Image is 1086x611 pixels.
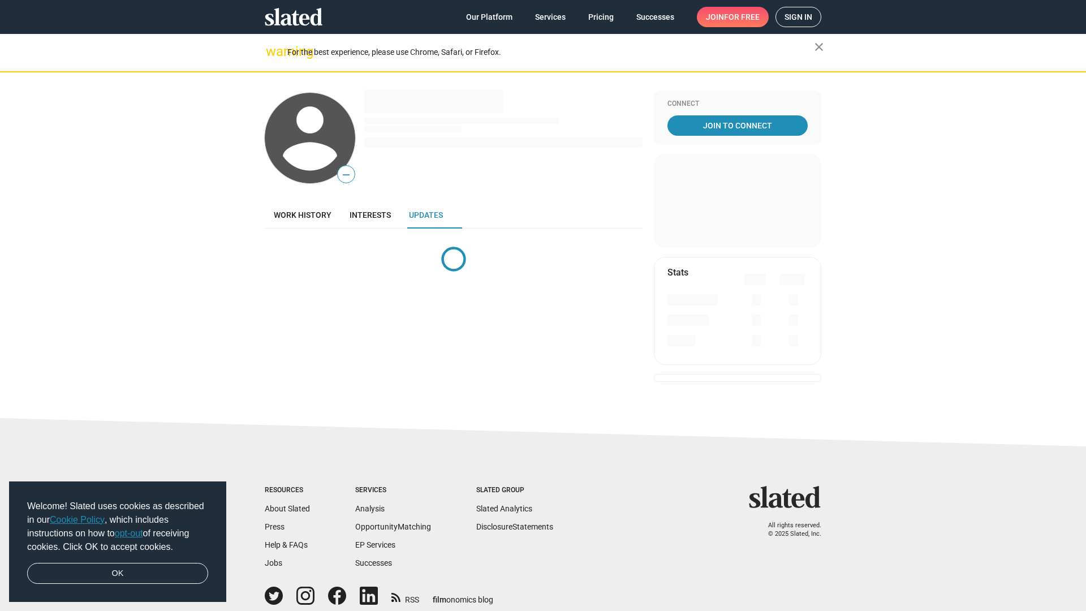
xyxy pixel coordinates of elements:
mat-card-title: Stats [667,266,688,278]
span: Pricing [588,7,614,27]
div: cookieconsent [9,481,226,603]
a: Slated Analytics [476,504,532,513]
span: Updates [409,210,443,220]
a: Sign in [775,7,821,27]
a: Successes [627,7,683,27]
span: for free [724,7,760,27]
div: Slated Group [476,486,553,495]
a: opt-out [115,528,143,538]
a: DisclosureStatements [476,522,553,531]
a: Help & FAQs [265,540,308,549]
div: Resources [265,486,310,495]
a: Joinfor free [697,7,769,27]
div: For the best experience, please use Chrome, Safari, or Firefox. [287,45,815,60]
span: — [338,167,355,182]
p: All rights reserved. © 2025 Slated, Inc. [756,522,821,538]
span: Our Platform [466,7,512,27]
a: Join To Connect [667,115,808,136]
a: About Slated [265,504,310,513]
div: Services [355,486,431,495]
a: Updates [400,201,452,229]
span: Sign in [785,7,812,27]
a: RSS [391,588,419,605]
span: Join To Connect [670,115,805,136]
a: Services [526,7,575,27]
a: Press [265,522,285,531]
span: Join [706,7,760,27]
span: Work history [274,210,331,220]
a: dismiss cookie message [27,563,208,584]
mat-icon: warning [266,45,279,58]
span: Services [535,7,566,27]
a: Pricing [579,7,623,27]
div: Connect [667,100,808,109]
a: Interests [341,201,400,229]
span: Successes [636,7,674,27]
a: Successes [355,558,392,567]
a: Jobs [265,558,282,567]
a: Work history [265,201,341,229]
a: OpportunityMatching [355,522,431,531]
span: film [433,595,446,604]
a: Our Platform [457,7,522,27]
span: Welcome! Slated uses cookies as described in our , which includes instructions on how to of recei... [27,500,208,554]
a: Analysis [355,504,385,513]
mat-icon: close [812,40,826,54]
a: EP Services [355,540,395,549]
a: filmonomics blog [433,586,493,605]
a: Cookie Policy [50,515,105,524]
span: Interests [350,210,391,220]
